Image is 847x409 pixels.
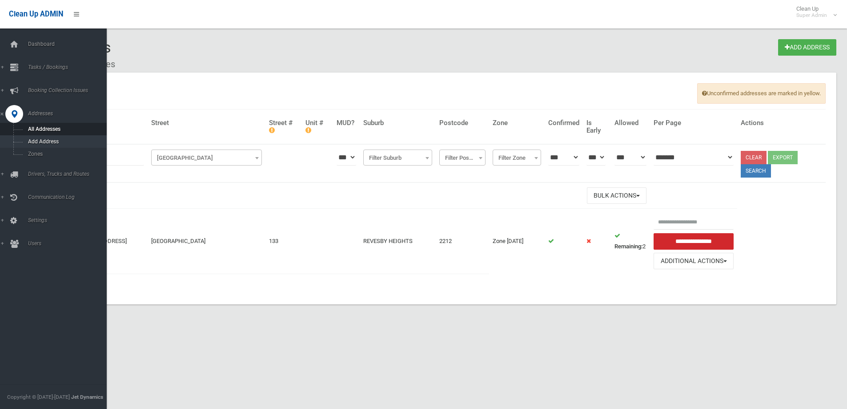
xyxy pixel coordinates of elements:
[9,10,63,18] span: Clean Up ADMIN
[76,119,144,127] h4: Address
[265,209,302,274] td: 133
[337,119,356,127] h4: MUD?
[25,240,113,247] span: Users
[493,119,541,127] h4: Zone
[586,119,607,134] h4: Is Early
[305,119,329,134] h4: Unit #
[697,83,826,104] span: Unconfirmed addresses are marked in yellow.
[25,151,106,157] span: Zones
[778,39,836,56] a: Add Address
[654,253,734,269] button: Additional Actions
[360,209,436,274] td: REVESBY HEIGHTS
[489,209,545,274] td: Zone [DATE]
[611,209,650,274] td: 2
[25,41,113,47] span: Dashboard
[768,151,798,164] button: Export
[25,110,113,117] span: Addresses
[363,150,432,166] span: Filter Suburb
[654,119,734,127] h4: Per Page
[796,12,827,19] small: Super Admin
[741,119,822,127] h4: Actions
[148,209,265,274] td: [GEOGRAPHIC_DATA]
[7,394,70,400] span: Copyright © [DATE]-[DATE]
[442,152,483,164] span: Filter Postcode
[151,119,262,127] h4: Street
[587,187,646,204] button: Bulk Actions
[792,5,836,19] span: Clean Up
[153,152,260,164] span: Filter Street
[436,209,489,274] td: 2212
[363,119,432,127] h4: Suburb
[25,64,113,70] span: Tasks / Bookings
[71,394,103,400] strong: Jet Dynamics
[151,150,262,166] span: Filter Street
[269,119,298,134] h4: Street #
[25,171,113,177] span: Drivers, Trucks and Routes
[25,194,113,200] span: Communication Log
[439,150,486,166] span: Filter Postcode
[25,126,106,132] span: All Addresses
[741,164,771,178] button: Search
[614,243,642,250] strong: Remaining:
[493,150,541,166] span: Filter Zone
[548,119,579,127] h4: Confirmed
[25,87,113,93] span: Booking Collection Issues
[25,217,113,223] span: Settings
[741,151,767,164] a: Clear
[439,119,486,127] h4: Postcode
[495,152,539,164] span: Filter Zone
[614,119,646,127] h4: Allowed
[365,152,430,164] span: Filter Suburb
[25,138,106,145] span: Add Address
